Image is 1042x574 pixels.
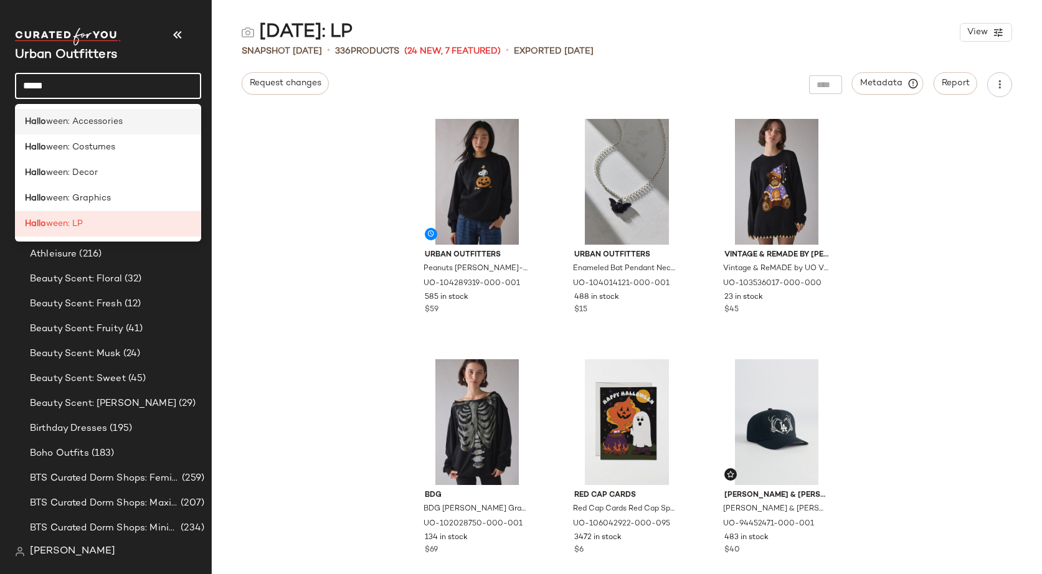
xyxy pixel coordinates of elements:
span: Beauty Scent: Sweet [30,372,126,386]
span: Vintage & ReMADE by [PERSON_NAME] [724,250,830,261]
span: UO-104014121-000-001 [573,278,670,289]
span: (45) [126,372,146,386]
img: svg%3e [727,471,734,478]
span: Beauty Scent: Fruity [30,322,123,336]
img: 104289319_001_b [415,119,540,245]
span: Request changes [249,78,321,88]
span: (234) [178,521,204,535]
img: 103536017_000_b [714,119,840,245]
span: [PERSON_NAME] & [PERSON_NAME] MLB Los Angeles Dodgers Skeleton Hand Hat in Black, Men's at Urban ... [723,504,828,515]
span: 336 [335,47,351,56]
span: (216) [77,247,102,261]
span: $45 [724,304,739,316]
span: $40 [724,545,740,556]
span: (24 New, 7 Featured) [404,45,501,58]
img: 106042922_095_m [564,359,689,485]
span: UO-102028750-000-001 [424,519,523,530]
span: BTS Curated Dorm Shops: Maximalist [30,496,178,510]
span: BDG [425,490,530,501]
span: (24) [121,347,141,361]
span: 23 in stock [724,292,763,303]
span: Peanuts [PERSON_NAME]-O-Lantern Graphic Crew Neck Pullover Top in Black, Women's at Urban Outfitters [424,263,529,275]
span: $59 [425,304,438,316]
b: Hallo [25,115,46,128]
button: View [960,23,1012,42]
b: Hallo [25,217,46,230]
span: Beauty Scent: Floral [30,272,122,286]
span: (195) [107,421,132,436]
img: 104014121_001_b [564,119,689,245]
b: Hallo [25,192,46,205]
button: Report [934,72,977,95]
span: $15 [574,304,587,316]
span: Birthday Dresses [30,421,107,436]
span: • [327,44,330,59]
span: 134 in stock [425,532,468,543]
span: BTS Curated Dorm Shops: Feminine [30,471,179,486]
span: UO-103536017-000-000 [723,278,822,289]
span: $6 [574,545,584,556]
span: ween: Graphics [46,192,111,205]
span: UO-94452471-000-001 [723,519,814,530]
span: [PERSON_NAME] [30,544,115,559]
span: 3472 in stock [574,532,622,543]
span: ween: Accessories [46,115,123,128]
span: Urban Outfitters [574,250,680,261]
img: svg%3e [242,26,254,39]
span: BTS Curated Dorm Shops: Minimalist [30,521,178,535]
span: UO-106042922-000-095 [573,519,670,530]
img: 102028750_001_b [415,359,540,485]
span: BDG [PERSON_NAME] Graphic Off-The-Shoulder Pullover Top in Black, Women's at Urban Outfitters [424,504,529,515]
span: Beauty Scent: [PERSON_NAME] [30,397,176,411]
span: Enameled Bat Pendant Necklace in Black, Women's at Urban Outfitters [573,263,678,275]
span: 488 in stock [574,292,619,303]
span: Beauty Scent: Fresh [30,297,122,311]
span: UO-104289319-000-001 [424,278,520,289]
span: 483 in stock [724,532,769,543]
span: $69 [425,545,438,556]
span: Metadata [860,78,916,89]
button: Metadata [852,72,924,95]
b: Hallo [25,141,46,154]
span: (183) [89,446,115,461]
span: Vintage & ReMADE by UO Vintage By UO [DATE] Sweater in Assorted, Women's at Urban Outfitters [723,263,828,275]
span: Beauty Scent: Musk [30,347,121,361]
img: 94452471_001_b [714,359,840,485]
img: svg%3e [15,547,25,557]
span: Red Cap Cards [574,490,680,501]
span: (12) [122,297,141,311]
span: ween: LP [46,217,83,230]
div: Products [335,45,399,58]
span: (41) [123,322,143,336]
span: Urban Outfitters [425,250,530,261]
button: Request changes [242,72,329,95]
span: Snapshot [DATE] [242,45,322,58]
span: (29) [176,397,196,411]
span: Report [941,78,970,88]
span: ween: Decor [46,166,98,179]
p: Exported [DATE] [514,45,594,58]
span: • [506,44,509,59]
span: Red Cap Cards Red Cap Spooky S'mores [DATE] Card at Urban Outfitters [573,504,678,515]
span: Boho Outfits [30,446,89,461]
div: [DATE]: LP [242,20,353,45]
span: (32) [122,272,142,286]
span: View [967,27,988,37]
span: (207) [178,496,204,510]
img: cfy_white_logo.C9jOOHJF.svg [15,28,121,45]
span: (259) [179,471,204,486]
span: ween: Costumes [46,141,115,154]
span: Athleisure [30,247,77,261]
span: Current Company Name [15,49,117,62]
b: Hallo [25,166,46,179]
span: 585 in stock [425,292,468,303]
span: [PERSON_NAME] & [PERSON_NAME] [724,490,830,501]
